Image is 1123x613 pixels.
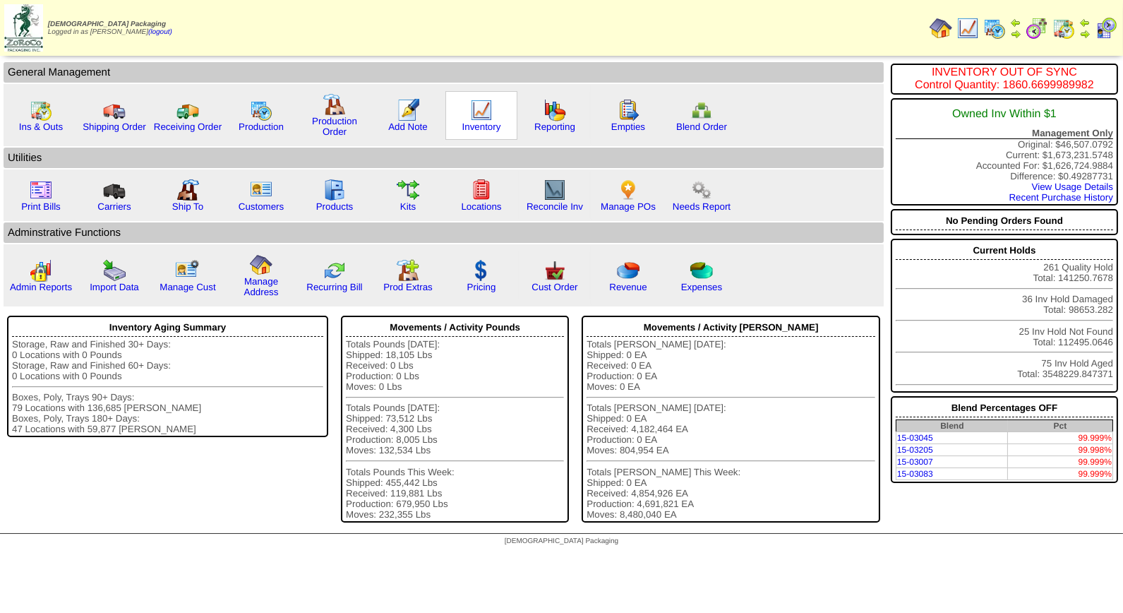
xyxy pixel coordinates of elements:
img: factory.gif [323,93,346,116]
img: arrowright.gif [1079,28,1091,40]
a: Revenue [609,282,647,292]
a: 15-03205 [897,445,933,455]
img: home.gif [250,254,272,276]
a: Pricing [467,282,496,292]
img: orders.gif [397,99,419,121]
img: factory2.gif [176,179,199,201]
div: Movements / Activity [PERSON_NAME] [587,319,875,337]
img: prodextras.gif [397,259,419,282]
a: 15-03045 [897,433,933,443]
a: Ship To [172,201,203,212]
div: 261 Quality Hold Total: 141250.7678 36 Inv Hold Damaged Total: 98653.282 25 Inv Hold Not Found To... [891,239,1118,393]
img: calendarcustomer.gif [1095,17,1117,40]
a: Ins & Outs [19,121,63,132]
img: import.gif [103,259,126,282]
a: Manage POs [601,201,656,212]
img: cust_order.png [544,259,566,282]
a: Prod Extras [383,282,433,292]
img: line_graph.gif [470,99,493,121]
img: workorder.gif [617,99,639,121]
td: Adminstrative Functions [4,222,884,243]
a: Locations [461,201,501,212]
img: reconcile.gif [323,259,346,282]
img: invoice2.gif [30,179,52,201]
img: pie_chart2.png [690,259,713,282]
div: Owned Inv Within $1 [896,101,1113,128]
a: 15-03083 [897,469,933,479]
th: Blend [896,420,1007,432]
td: 99.998% [1008,444,1113,456]
a: Cust Order [532,282,577,292]
a: Recurring Bill [306,282,362,292]
a: Inventory [462,121,501,132]
a: View Usage Details [1032,181,1113,192]
img: workflow.png [690,179,713,201]
img: line_graph.gif [956,17,979,40]
a: Shipping Order [83,121,146,132]
img: arrowright.gif [1010,28,1021,40]
a: Manage Cust [160,282,215,292]
div: Original: $46,507.0792 Current: $1,673,231.5748 Accounted For: $1,626,724.9884 Difference: $0.492... [891,98,1118,206]
img: home.gif [930,17,952,40]
a: Print Bills [21,201,61,212]
div: Current Holds [896,242,1113,260]
img: calendarprod.gif [983,17,1006,40]
div: No Pending Orders Found [896,212,1113,230]
div: Movements / Activity Pounds [346,319,564,337]
a: Production [239,121,284,132]
a: Reporting [534,121,575,132]
img: network.png [690,99,713,121]
img: calendarinout.gif [30,99,52,121]
img: pie_chart.png [617,259,639,282]
a: Import Data [90,282,139,292]
span: [DEMOGRAPHIC_DATA] Packaging [48,20,166,28]
a: Needs Report [673,201,731,212]
td: 99.999% [1008,468,1113,480]
a: Kits [400,201,416,212]
div: INVENTORY OUT OF SYNC Control Quantity: 1860.6699989982 [896,66,1113,92]
a: Manage Address [244,276,279,297]
img: dollar.gif [470,259,493,282]
span: [DEMOGRAPHIC_DATA] Packaging [505,537,618,545]
img: cabinet.gif [323,179,346,201]
a: Carriers [97,201,131,212]
td: 99.999% [1008,456,1113,468]
div: Totals Pounds [DATE]: Shipped: 18,105 Lbs Received: 0 Lbs Production: 0 Lbs Moves: 0 Lbs Totals P... [346,339,564,520]
a: Receiving Order [154,121,222,132]
a: Empties [611,121,645,132]
img: calendarinout.gif [1052,17,1075,40]
img: calendarprod.gif [250,99,272,121]
img: arrowleft.gif [1010,17,1021,28]
td: Utilities [4,148,884,168]
a: (logout) [148,28,172,36]
img: graph2.png [30,259,52,282]
img: truck3.gif [103,179,126,201]
td: 99.999% [1008,432,1113,444]
img: calendarblend.gif [1026,17,1048,40]
img: truck2.gif [176,99,199,121]
img: managecust.png [175,259,201,282]
span: Logged in as [PERSON_NAME] [48,20,172,36]
div: Storage, Raw and Finished 30+ Days: 0 Locations with 0 Pounds Storage, Raw and Finished 60+ Days:... [12,339,323,434]
a: 15-03007 [897,457,933,467]
div: Management Only [896,128,1113,139]
td: General Management [4,62,884,83]
a: Admin Reports [10,282,72,292]
div: Totals [PERSON_NAME] [DATE]: Shipped: 0 EA Received: 0 EA Production: 0 EA Moves: 0 EA Totals [PE... [587,339,875,520]
a: Production Order [312,116,357,137]
a: Reconcile Inv [527,201,583,212]
img: workflow.gif [397,179,419,201]
a: Expenses [681,282,723,292]
a: Customers [239,201,284,212]
th: Pct [1008,420,1113,432]
img: customers.gif [250,179,272,201]
img: line_graph2.gif [544,179,566,201]
img: po.png [617,179,639,201]
div: Blend Percentages OFF [896,399,1113,417]
div: Inventory Aging Summary [12,319,323,337]
img: arrowleft.gif [1079,17,1091,28]
img: graph.gif [544,99,566,121]
a: Products [316,201,354,212]
img: locations.gif [470,179,493,201]
a: Recent Purchase History [1009,192,1113,203]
